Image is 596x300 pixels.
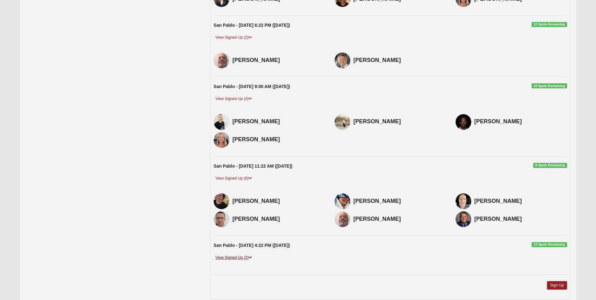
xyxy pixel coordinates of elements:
[214,254,254,261] a: View Signed Up (2)
[214,23,290,28] strong: San Pablo - [DATE] 6:22 PM ([DATE])
[232,136,325,143] h4: [PERSON_NAME]
[214,164,293,169] strong: San Pablo - [DATE] 11:22 AM ([DATE])
[456,211,471,227] img: Gene Rauch
[532,83,567,88] span: 10 Spots Remaining
[335,193,350,209] img: Angie Paul
[232,118,325,125] h4: [PERSON_NAME]
[214,114,229,130] img: Chris Behnam
[214,96,254,102] a: View Signed Up (4)
[214,211,229,227] img: David Miron
[474,198,567,205] h4: [PERSON_NAME]
[532,22,567,27] span: 12 Spots Remaining
[547,281,567,290] a: Sign Up
[353,198,446,205] h4: [PERSON_NAME]
[214,84,290,89] strong: San Pablo - [DATE] 9:00 AM ([DATE])
[214,34,254,41] a: View Signed Up (2)
[474,216,567,223] h4: [PERSON_NAME]
[232,216,325,223] h4: [PERSON_NAME]
[214,132,229,148] img: Mary Hartley
[335,53,350,68] img: Scott Hammonds
[353,216,446,223] h4: [PERSON_NAME]
[232,198,325,205] h4: [PERSON_NAME]
[214,53,229,68] img: Steve Rhyne
[335,114,350,130] img: Isis Franklin
[214,243,290,248] strong: San Pablo - [DATE] 4:22 PM ([DATE])
[214,175,254,182] a: View Signed Up (6)
[232,57,325,64] h4: [PERSON_NAME]
[532,242,567,247] span: 12 Spots Remaining
[456,114,471,130] img: Brandon Franklin
[533,163,567,168] span: 8 Spots Remaining
[214,193,229,209] img: Sharon Coy
[353,57,446,64] h4: [PERSON_NAME]
[335,211,350,227] img: Steve Rhyne
[474,118,567,125] h4: [PERSON_NAME]
[456,193,471,209] img: Chris Edwards
[353,118,446,125] h4: [PERSON_NAME]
